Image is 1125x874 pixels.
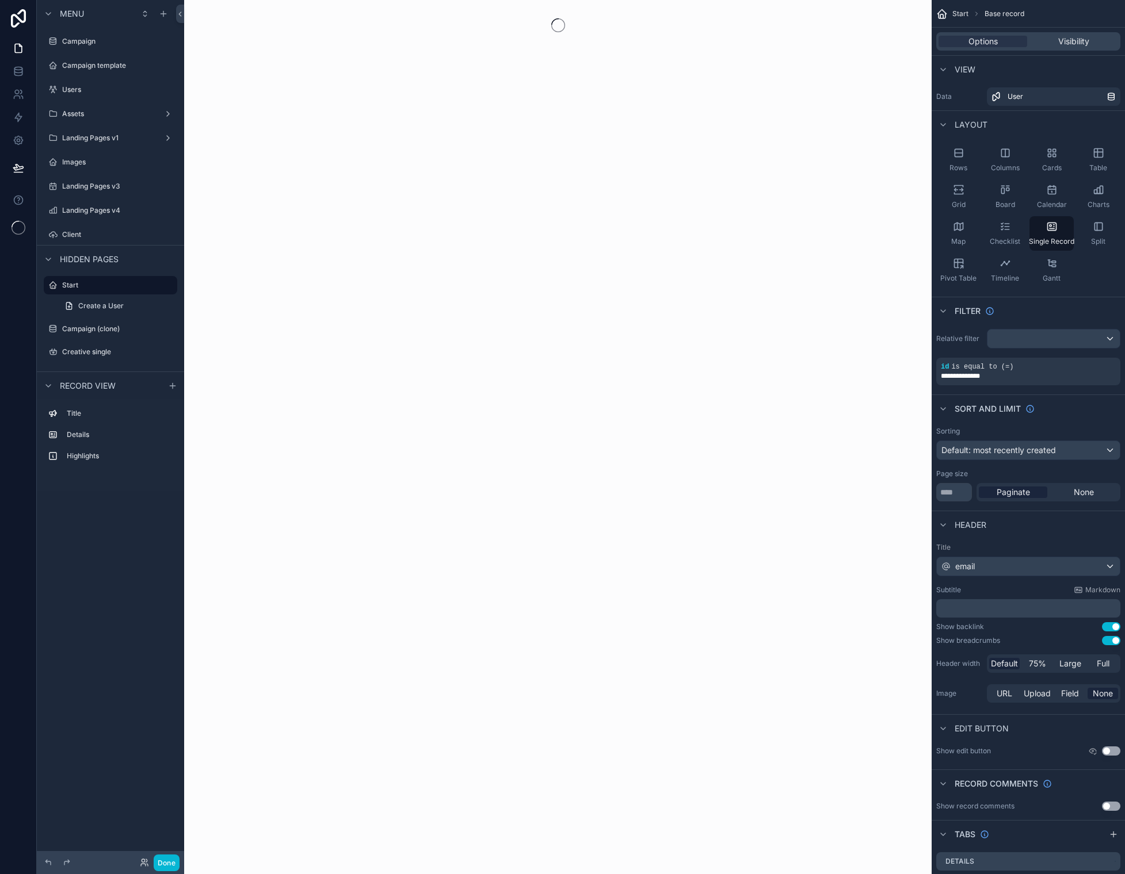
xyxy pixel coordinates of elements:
span: Large [1059,658,1081,669]
label: Header width [936,659,982,668]
span: Start [952,9,968,18]
label: Relative filter [936,334,982,343]
span: Sort And Limit [955,403,1021,415]
button: Cards [1029,143,1074,177]
label: Campaign [62,37,175,46]
label: Creative single [62,347,175,356]
button: Split [1076,216,1120,251]
div: Show backlink [936,622,984,631]
button: Gantt [1029,253,1074,287]
div: scrollable content [37,399,184,477]
button: Charts [1076,179,1120,214]
span: Edit button [955,723,1009,734]
div: Show record comments [936,802,1015,811]
span: Layout [955,119,987,131]
span: id [941,363,949,371]
label: Landing Pages v3 [62,182,175,191]
a: Campaign (clone) [44,320,177,338]
button: Calendar [1029,179,1074,214]
label: Landing Pages v1 [62,133,159,143]
a: Assets [44,105,177,123]
a: Campaign [44,32,177,51]
div: Show breadcrumbs [936,636,1000,645]
a: Creative single [44,343,177,361]
button: Rows [936,143,981,177]
span: Single Record [1029,237,1074,246]
a: Landing Pages v4 [44,201,177,220]
button: Board [983,179,1027,214]
a: Landing Pages v3 [44,177,177,195]
span: Record view [60,380,116,392]
label: Images [62,158,175,167]
button: Columns [983,143,1027,177]
span: Timeline [991,274,1019,283]
span: Upload [1024,688,1051,699]
label: Client [62,230,175,239]
label: Highlights [67,451,173,461]
span: Default [991,658,1018,669]
span: Grid [952,200,966,209]
label: Title [67,409,173,418]
button: Default: most recently created [936,440,1120,460]
span: None [1074,486,1094,498]
span: Calendar [1037,200,1067,209]
button: Table [1076,143,1120,177]
a: Images [44,153,177,171]
button: Checklist [983,216,1027,251]
button: Map [936,216,981,251]
label: Subtitle [936,585,961,595]
span: Record comments [955,778,1038,789]
span: Visibility [1058,36,1089,47]
span: User [1008,92,1023,101]
span: Gantt [1043,274,1061,283]
label: Page size [936,469,968,478]
span: Header [955,519,986,531]
span: Board [996,200,1015,209]
button: Timeline [983,253,1027,287]
a: Landing Pages v1 [44,129,177,147]
a: Start [44,276,177,294]
button: Done [154,854,180,871]
a: Client [44,225,177,244]
span: Full [1097,658,1109,669]
span: Base record [985,9,1024,18]
span: None [1093,688,1113,699]
button: email [936,557,1120,576]
span: Filter [955,305,981,317]
label: Start [62,281,170,290]
button: Pivot Table [936,253,981,287]
span: 75% [1029,658,1046,669]
button: Single Record [1029,216,1074,251]
span: Charts [1088,200,1109,209]
span: Options [968,36,998,47]
label: Data [936,92,982,101]
button: Grid [936,179,981,214]
label: Image [936,689,982,698]
span: Hidden pages [60,254,119,265]
span: Rows [949,163,967,172]
span: Paginate [997,486,1030,498]
label: Title [936,543,1120,552]
a: Markdown [1074,585,1120,595]
label: Campaign template [62,61,175,70]
span: Field [1061,688,1079,699]
span: email [955,561,975,572]
span: Table [1089,163,1107,172]
span: Cards [1042,163,1062,172]
div: scrollable content [936,599,1120,618]
span: Menu [60,8,84,20]
span: Pivot Table [940,274,977,283]
span: Markdown [1085,585,1120,595]
span: Tabs [955,829,975,840]
label: Show edit button [936,746,991,756]
label: Assets [62,109,159,118]
span: Map [951,237,966,246]
a: Campaign template [44,56,177,75]
span: Checklist [990,237,1020,246]
span: URL [997,688,1012,699]
a: Create a User [58,297,177,315]
span: View [955,64,975,75]
a: User [987,87,1120,106]
label: Landing Pages v4 [62,206,175,215]
span: Default: most recently created [941,445,1056,455]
